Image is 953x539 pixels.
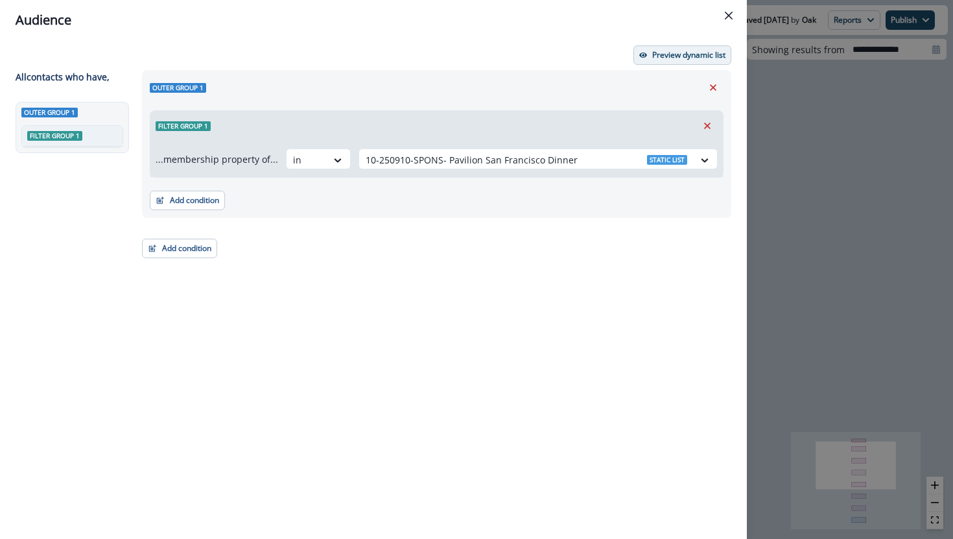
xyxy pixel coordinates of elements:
button: Add condition [142,239,217,258]
span: Outer group 1 [150,83,206,93]
p: ...membership property of... [156,152,278,166]
span: Filter group 1 [156,121,211,131]
button: Remove [703,78,724,97]
span: Outer group 1 [21,108,78,117]
p: All contact s who have, [16,70,110,84]
button: Preview dynamic list [633,45,731,65]
button: Add condition [150,191,225,210]
button: Close [718,5,739,26]
button: Remove [697,116,718,136]
p: Preview dynamic list [652,51,725,60]
div: Audience [16,10,731,30]
span: Filter group 1 [27,131,82,141]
